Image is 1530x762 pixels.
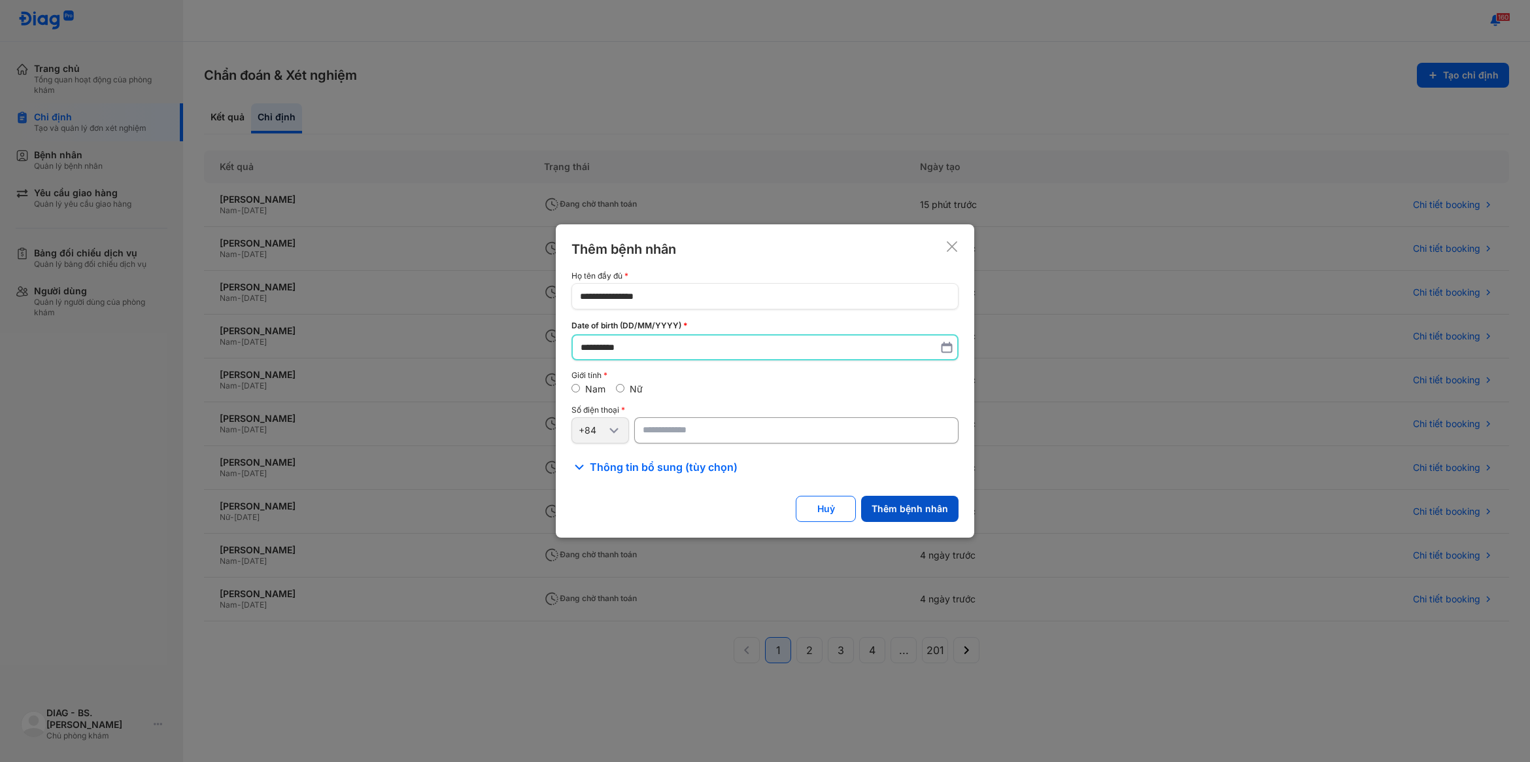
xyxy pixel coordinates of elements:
div: Thêm bệnh nhân [571,240,676,258]
div: Giới tính [571,371,959,380]
label: Nam [585,383,605,394]
div: Date of birth (DD/MM/YYYY) [571,320,959,332]
button: Thêm bệnh nhân [861,496,959,522]
div: Họ tên đầy đủ [571,271,959,281]
div: Số điện thoại [571,406,959,415]
div: +84 [579,424,606,436]
button: Huỷ [796,496,856,522]
span: Thông tin bổ sung (tùy chọn) [590,459,738,475]
label: Nữ [630,383,643,394]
